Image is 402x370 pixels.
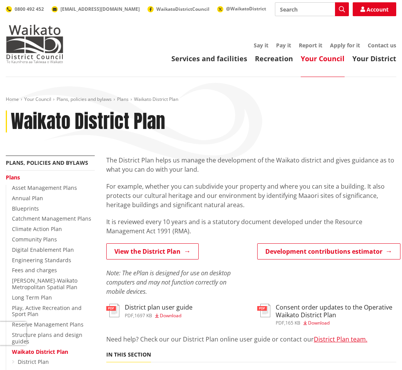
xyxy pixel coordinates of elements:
p: It is reviewed every 10 years and is a statutory document developed under the Resource Management... [106,217,396,236]
h3: District plan user guide [125,304,193,311]
a: District Plan [18,358,49,365]
a: District plan user guide pdf,1697 KB Download [106,304,193,318]
h1: Waikato District Plan [11,110,165,133]
span: Download [308,320,330,326]
a: Play, Active Recreation and Sport Plan [12,304,82,318]
span: 165 KB [285,320,300,326]
span: [EMAIL_ADDRESS][DOMAIN_NAME] [60,6,140,12]
span: Download [160,312,181,319]
a: Pay it [276,42,291,49]
a: Waikato District Plan [12,348,68,355]
span: WaikatoDistrictCouncil [156,6,209,12]
a: Asset Management Plans [12,184,77,191]
a: Services and facilities [171,54,247,63]
a: Climate Action Plan [12,225,62,233]
a: Apply for it [330,42,360,49]
span: Waikato District Plan [134,96,178,102]
a: 0800 492 452 [6,6,44,12]
a: Account [353,2,396,16]
a: Report it [299,42,322,49]
a: @WaikatoDistrict [217,5,266,12]
a: Recreation [255,54,293,63]
a: Home [6,96,19,102]
a: Plans, policies and bylaws [6,159,88,166]
a: [EMAIL_ADDRESS][DOMAIN_NAME] [52,6,140,12]
a: Reserve Management Plans [12,321,84,328]
span: pdf [276,320,284,326]
a: Catchment Management Plans [12,215,91,222]
span: 1697 KB [134,312,152,319]
a: [PERSON_NAME]-Waikato Metropolitan Spatial Plan [12,277,77,291]
a: Digital Enablement Plan [12,246,74,253]
a: Long Term Plan [12,294,52,301]
h5: In this section [106,352,151,358]
div: , [276,321,397,325]
a: Fees and charges [12,266,57,274]
a: Blueprints [12,205,39,212]
em: Note: The ePlan is designed for use on desktop computers and may not function correctly on mobile... [106,269,231,296]
p: For example, whether you can subdivide your property and where you can site a building. It also p... [106,182,396,209]
a: Say it [254,42,268,49]
span: @WaikatoDistrict [226,5,266,12]
a: Annual Plan [12,194,43,202]
img: document-pdf.svg [106,304,119,317]
p: Need help? Check our our District Plan online user guide or contact our [106,335,396,344]
input: Search input [275,2,349,16]
a: Your District [352,54,396,63]
a: Plans [6,174,20,181]
a: Plans [117,96,129,102]
a: WaikatoDistrictCouncil [147,6,209,12]
div: , [125,313,193,318]
nav: breadcrumb [6,96,396,103]
img: Waikato District Council - Te Kaunihera aa Takiwaa o Waikato [6,25,64,63]
h3: Consent order updates to the Operative Waikato District Plan [276,304,397,318]
p: The District Plan helps us manage the development of the Waikato district and gives guidance as t... [106,156,396,174]
a: District Plan team. [314,335,367,343]
a: Community Plans [12,236,57,243]
a: Your Council [301,54,345,63]
a: Engineering Standards [12,256,71,264]
a: View the District Plan [106,243,199,260]
a: Consent order updates to the Operative Waikato District Plan pdf,165 KB Download [257,304,397,325]
a: Plans, policies and bylaws [57,96,112,102]
a: Structure plans and design guides [12,331,82,345]
a: Contact us [368,42,396,49]
span: 0800 492 452 [15,6,44,12]
span: pdf [125,312,133,319]
img: document-pdf.svg [257,304,270,317]
a: Your Council [24,96,51,102]
a: Development contributions estimator [257,243,400,260]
